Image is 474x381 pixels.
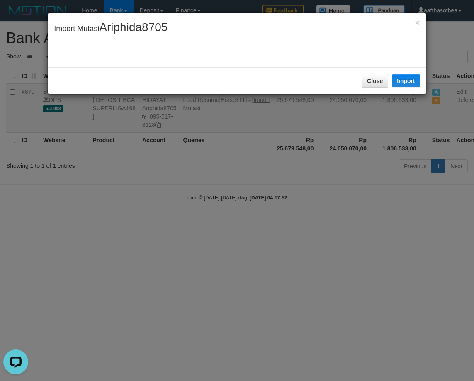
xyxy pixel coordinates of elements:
button: Close [415,18,420,27]
span: Import Mutasi [54,24,168,33]
button: Open LiveChat chat widget [3,3,28,28]
button: Close [362,74,388,88]
span: × [415,18,420,27]
button: Import [392,74,420,87]
span: Ariphida8705 [99,21,168,34]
